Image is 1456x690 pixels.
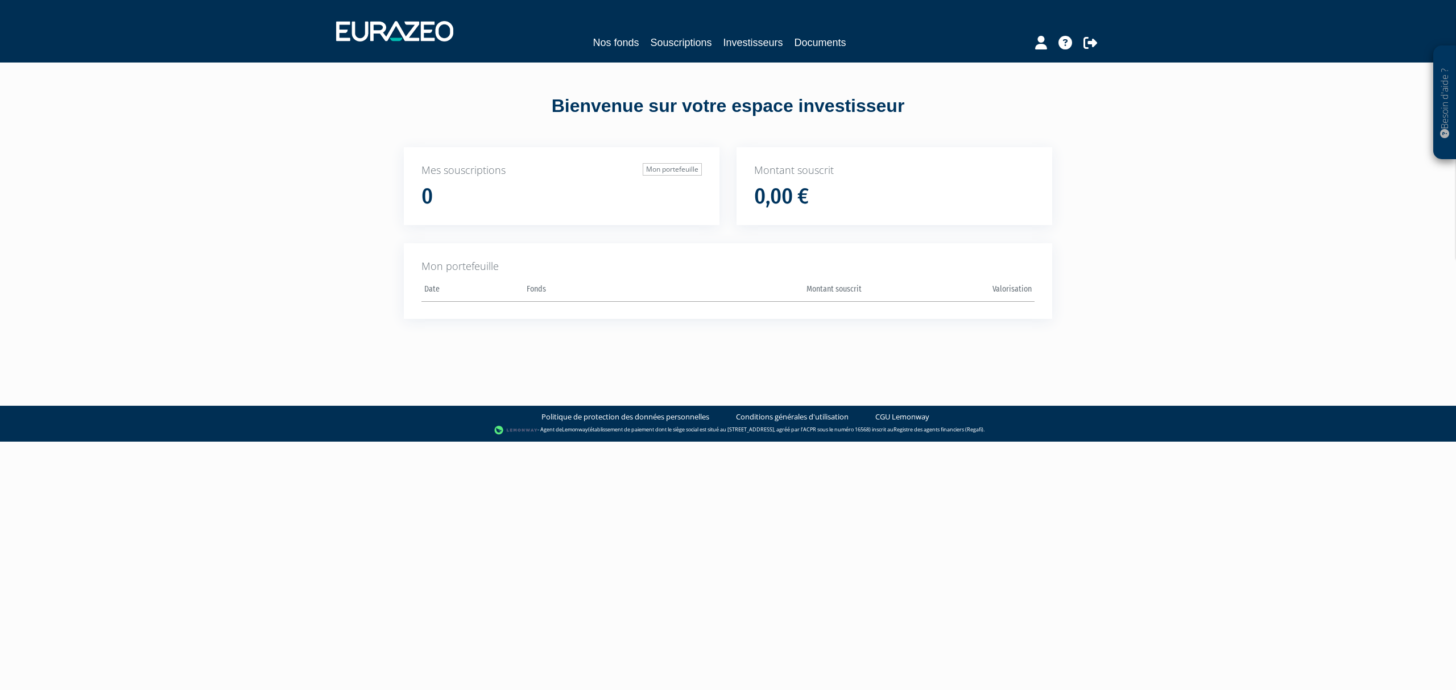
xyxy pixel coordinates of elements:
p: Mon portefeuille [421,259,1035,274]
a: Souscriptions [650,35,712,51]
p: Besoin d'aide ? [1438,52,1451,154]
a: Politique de protection des données personnelles [541,411,709,422]
th: Valorisation [864,281,1035,302]
a: Lemonway [562,426,588,434]
h1: 0,00 € [754,185,809,209]
a: Registre des agents financiers (Regafi) [894,426,983,434]
p: Montant souscrit [754,163,1035,178]
h1: 0 [421,185,433,209]
a: Investisseurs [723,35,783,51]
img: 1732889491-logotype_eurazeo_blanc_rvb.png [336,21,453,41]
a: Documents [795,35,846,51]
a: CGU Lemonway [875,411,929,422]
th: Montant souscrit [694,281,864,302]
img: logo-lemonway.png [494,425,538,436]
a: Mon portefeuille [643,163,702,176]
th: Fonds [524,281,694,302]
div: - Agent de (établissement de paiement dont le siège social est situé au [STREET_ADDRESS], agréé p... [11,425,1445,436]
a: Nos fonds [593,35,639,51]
a: Conditions générales d'utilisation [736,411,849,422]
p: Mes souscriptions [421,163,702,178]
div: Bienvenue sur votre espace investisseur [378,93,1078,119]
th: Date [421,281,524,302]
